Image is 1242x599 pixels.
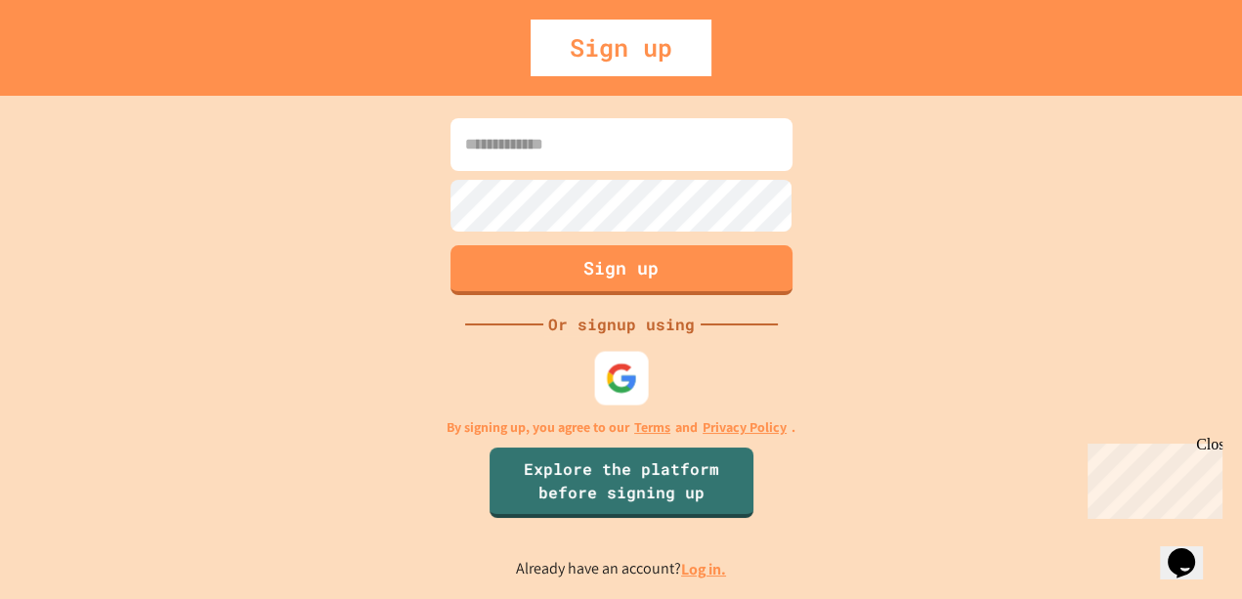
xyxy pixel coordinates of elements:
div: Sign up [531,20,711,76]
p: Already have an account? [516,557,726,581]
a: Privacy Policy [703,417,787,438]
div: Or signup using [543,313,700,336]
p: By signing up, you agree to our and . [447,417,795,438]
a: Terms [634,417,670,438]
button: Sign up [450,245,792,295]
a: Log in. [681,559,726,579]
div: Chat with us now!Close [8,8,135,124]
iframe: chat widget [1080,436,1222,519]
a: Explore the platform before signing up [490,448,753,518]
iframe: chat widget [1160,521,1222,579]
img: google-icon.svg [605,363,637,395]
